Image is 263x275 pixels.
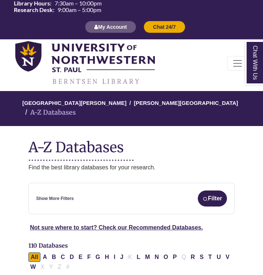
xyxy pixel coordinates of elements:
[144,21,185,33] button: Chat 24/7
[118,252,126,262] button: Filter Results J
[111,252,117,262] button: Filter Results I
[85,24,136,30] a: My Account
[223,252,232,262] button: Filter Results V
[67,252,76,262] button: Filter Results D
[134,99,238,106] a: [PERSON_NAME][GEOGRAPHIC_DATA]
[58,7,101,13] span: 9:00am – 5:00pm
[22,99,126,106] a: [GEOGRAPHIC_DATA][PERSON_NAME]
[76,252,85,262] button: Filter Results E
[28,254,232,270] div: Alpha-list to filter by first letter of database name
[41,252,50,262] button: Filter Results A
[50,252,58,262] button: Filter Results B
[134,252,142,262] button: Filter Results L
[103,252,111,262] button: Filter Results H
[197,252,206,262] button: Filter Results S
[15,41,155,85] img: library_home
[28,163,235,172] p: Find the best library databases for your research.
[206,252,214,262] button: Filter Results T
[93,252,102,262] button: Filter Results G
[189,252,197,262] button: Filter Results R
[28,262,38,272] button: Filter Results W
[28,242,68,249] span: 110 Databases
[85,252,93,262] button: Filter Results F
[59,252,67,262] button: Filter Results C
[28,252,40,262] button: All
[143,252,152,262] button: Filter Results M
[28,133,235,156] h1: A-Z Databases
[30,224,203,231] a: Not sure where to start? Check our Recommended Databases.
[152,252,161,262] button: Filter Results N
[22,107,76,118] li: A-Z Databases
[198,190,227,207] button: Filter
[28,91,235,126] nav: breadcrumb
[85,21,136,33] button: My Account
[55,0,102,6] span: 7:30am – 10:00pm
[36,195,74,202] a: Show More Filters
[161,252,170,262] button: Filter Results O
[144,24,185,30] a: Chat 24/7
[11,7,55,13] th: Research Desk:
[215,252,223,262] button: Filter Results U
[170,252,179,262] button: Filter Results P
[227,56,248,71] button: Toggle navigation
